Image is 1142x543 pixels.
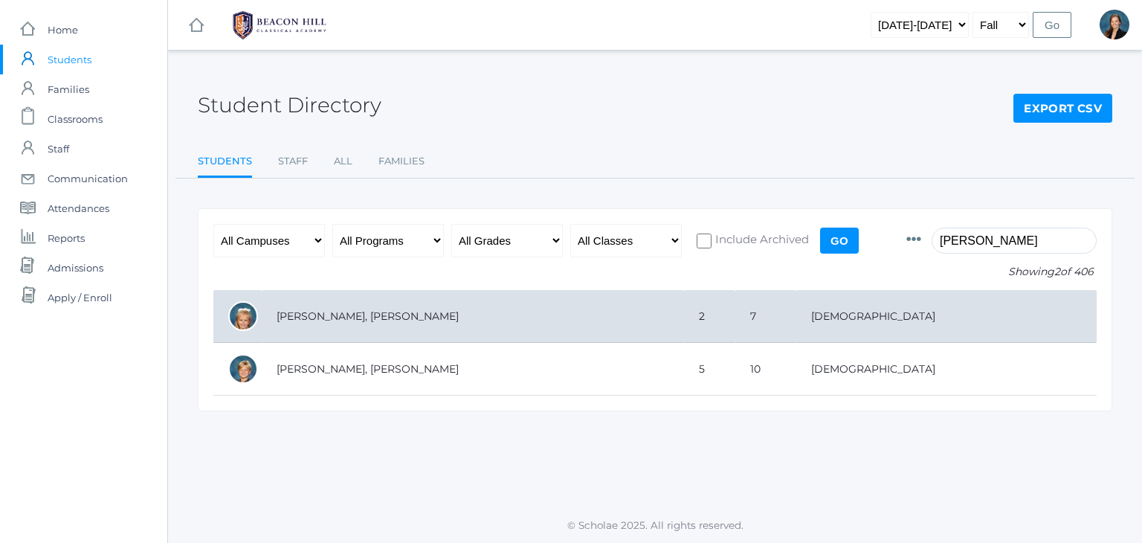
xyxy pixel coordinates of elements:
img: BHCALogos-05-308ed15e86a5a0abce9b8dd61676a3503ac9727e845dece92d48e8588c001991.png [224,7,335,44]
span: Reports [48,223,85,253]
h2: Student Directory [198,94,381,117]
span: Classrooms [48,104,103,134]
td: 5 [684,343,735,396]
td: 10 [735,343,796,396]
input: Go [820,228,859,254]
div: Allison Smith [1100,10,1129,39]
a: Families [378,147,425,176]
span: 2 [1054,265,1060,278]
a: All [334,147,352,176]
div: Levi Sergey [228,354,258,384]
span: Communication [48,164,128,193]
input: Go [1033,12,1071,38]
a: Staff [278,147,308,176]
td: 2 [684,290,735,343]
input: Filter by name [932,228,1097,254]
span: Apply / Enroll [48,283,112,312]
span: Attendances [48,193,109,223]
p: © Scholae 2025. All rights reserved. [168,518,1142,533]
div: Eliana Sergey [228,301,258,331]
td: 7 [735,290,796,343]
a: Export CSV [1013,94,1112,123]
span: Home [48,15,78,45]
td: [PERSON_NAME], [PERSON_NAME] [262,290,684,343]
span: Students [48,45,91,74]
span: Include Archived [712,231,809,250]
input: Include Archived [697,234,712,248]
td: [DEMOGRAPHIC_DATA] [796,290,1097,343]
span: Admissions [48,253,103,283]
span: Families [48,74,89,104]
a: Students [198,147,252,179]
span: Staff [48,134,69,164]
td: [PERSON_NAME], [PERSON_NAME] [262,343,684,396]
p: Showing of 406 [906,264,1097,280]
td: [DEMOGRAPHIC_DATA] [796,343,1097,396]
